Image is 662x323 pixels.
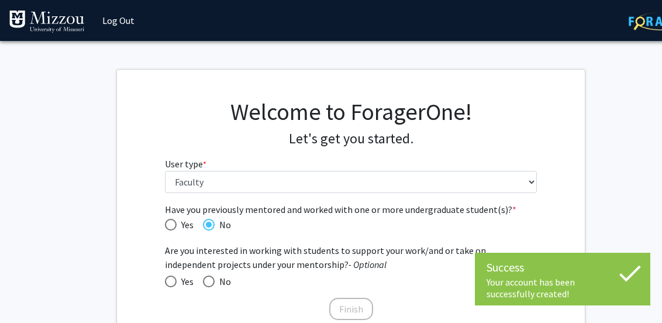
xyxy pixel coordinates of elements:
[165,157,206,171] label: User type
[177,218,194,232] span: Yes
[9,10,85,33] img: University of Missouri Logo
[165,217,537,232] mat-radio-group: Have you previously mentored and worked with one or more undergraduate student(s)?
[177,274,194,288] span: Yes
[329,298,373,320] button: Finish
[165,130,537,147] h4: Let's get you started.
[487,276,639,300] div: Your account has been successfully created!
[165,202,537,217] span: Have you previously mentored and worked with one or more undergraduate student(s)?
[487,259,639,276] div: Success
[215,274,231,288] span: No
[9,270,50,314] iframe: Chat
[215,218,231,232] span: No
[165,98,537,126] h1: Welcome to ForagerOne!
[165,243,537,272] span: Are you interested in working with students to support your work/and or take on independent proje...
[349,259,387,270] i: - Optional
